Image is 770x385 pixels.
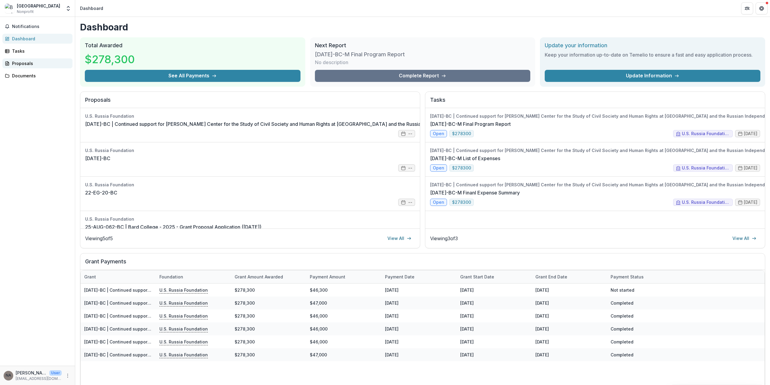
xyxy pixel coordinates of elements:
[381,309,457,322] div: [DATE]
[306,274,349,280] div: Payment Amount
[85,120,505,128] a: [DATE]-BC | Continued support for [PERSON_NAME] Center for the Study of Civil Society and Human R...
[231,274,287,280] div: Grant amount awarded
[457,309,532,322] div: [DATE]
[457,284,532,297] div: [DATE]
[159,300,208,306] p: U.S. Russia Foundation
[306,348,381,361] div: $47,000
[607,322,682,335] div: Completed
[85,258,760,270] h2: Grant Payments
[741,2,753,14] button: Partners
[607,270,682,283] div: Payment status
[457,297,532,309] div: [DATE]
[315,51,405,58] h3: [DATE]-BC-M Final Program Report
[381,297,457,309] div: [DATE]
[81,274,100,280] div: Grant
[532,284,607,297] div: [DATE]
[457,270,532,283] div: Grant start date
[231,284,306,297] div: $278,300
[532,297,607,309] div: [DATE]
[64,372,71,379] button: More
[457,348,532,361] div: [DATE]
[78,4,106,13] nav: breadcrumb
[381,322,457,335] div: [DATE]
[381,270,457,283] div: Payment date
[532,274,571,280] div: Grant end date
[85,189,117,196] a: 22-EG-20-BC
[85,70,300,82] button: See All Payments
[545,42,760,49] h2: Update your information
[545,51,760,58] h3: Keep your information up-to-date on Temelio to ensure a fast and easy application process.
[156,270,231,283] div: Foundation
[381,335,457,348] div: [DATE]
[12,48,68,54] div: Tasks
[159,325,208,332] p: U.S. Russia Foundation
[231,309,306,322] div: $278,300
[2,58,72,68] a: Proposals
[532,322,607,335] div: [DATE]
[159,287,208,293] p: U.S. Russia Foundation
[81,270,156,283] div: Grant
[532,309,607,322] div: [DATE]
[430,235,458,242] p: Viewing 3 of 3
[156,274,187,280] div: Foundation
[2,34,72,44] a: Dashboard
[607,297,682,309] div: Completed
[607,309,682,322] div: Completed
[84,313,468,318] a: [DATE]-BC | Continued support for [PERSON_NAME] Center for the Study of Civil Society and Human R...
[12,60,68,67] div: Proposals
[231,348,306,361] div: $278,300
[84,326,468,331] a: [DATE]-BC | Continued support for [PERSON_NAME] Center for the Study of Civil Society and Human R...
[532,270,607,283] div: Grant end date
[532,335,607,348] div: [DATE]
[306,335,381,348] div: $46,000
[84,352,468,357] a: [DATE]-BC | Continued support for [PERSON_NAME] Center for the Study of Civil Society and Human R...
[315,70,531,82] a: Complete Report
[430,189,520,196] a: [DATE]-BC-M Finanl Expense Summary
[729,234,760,243] a: View All
[16,376,62,381] p: [EMAIL_ADDRESS][DOMAIN_NAME]
[306,270,381,283] div: Payment Amount
[607,348,682,361] div: Completed
[159,312,208,319] p: U.S. Russia Foundation
[85,51,135,67] h3: $278,300
[85,235,113,242] p: Viewing 5 of 5
[430,120,511,128] a: [DATE]-BC-M Final Program Report
[49,370,62,376] p: User
[85,155,110,162] a: [DATE]-BC
[5,4,14,13] img: Bard College
[381,284,457,297] div: [DATE]
[2,46,72,56] a: Tasks
[6,374,11,377] div: Natalia Aleshina
[231,322,306,335] div: $278,300
[231,297,306,309] div: $278,300
[80,5,103,11] div: Dashboard
[80,22,765,33] h1: Dashboard
[12,36,68,42] div: Dashboard
[84,339,468,344] a: [DATE]-BC | Continued support for [PERSON_NAME] Center for the Study of Civil Society and Human R...
[457,322,532,335] div: [DATE]
[2,71,72,81] a: Documents
[85,223,261,231] a: 25-AUG-062-BC | Bard College - 2025 - Grant Proposal Application ([DATE])
[457,335,532,348] div: [DATE]
[384,234,415,243] a: View All
[84,287,468,293] a: [DATE]-BC | Continued support for [PERSON_NAME] Center for the Study of Civil Society and Human R...
[381,274,418,280] div: Payment date
[2,22,72,31] button: Notifications
[306,284,381,297] div: $46,300
[532,348,607,361] div: [DATE]
[607,284,682,297] div: Not started
[231,270,306,283] div: Grant amount awarded
[545,70,760,82] a: Update Information
[85,97,415,108] h2: Proposals
[306,322,381,335] div: $46,000
[159,338,208,345] p: U.S. Russia Foundation
[430,155,500,162] a: [DATE]-BC-M List of Expenses
[84,300,468,306] a: [DATE]-BC | Continued support for [PERSON_NAME] Center for the Study of Civil Society and Human R...
[17,9,34,14] span: Nonprofit
[306,309,381,322] div: $46,000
